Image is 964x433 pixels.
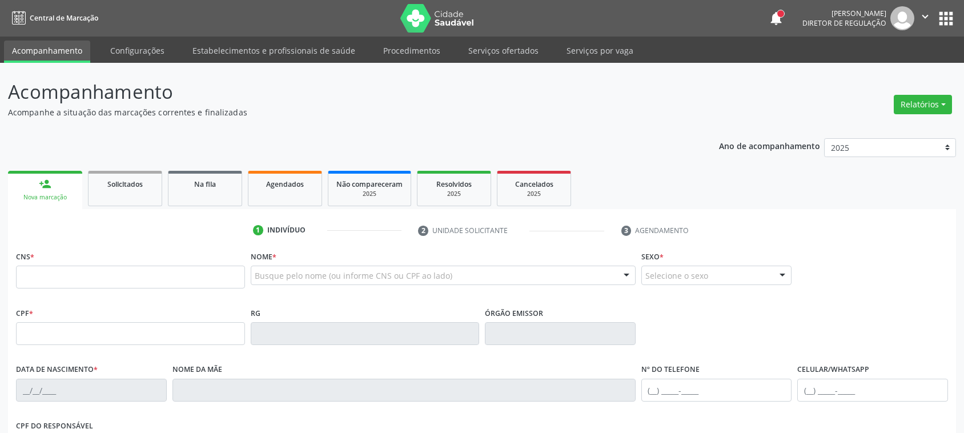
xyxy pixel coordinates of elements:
[919,10,931,23] i: 
[102,41,172,61] a: Configurações
[251,248,276,266] label: Nome
[267,225,306,235] div: Indivíduo
[914,6,936,30] button: 
[641,379,792,402] input: (__) _____-_____
[890,6,914,30] img: img
[16,379,167,402] input: __/__/____
[30,13,98,23] span: Central de Marcação
[4,41,90,63] a: Acompanhamento
[645,270,708,282] span: Selecione o sexo
[336,179,403,189] span: Não compareceram
[515,179,553,189] span: Cancelados
[936,9,956,29] button: apps
[768,10,784,26] button: notifications
[107,179,143,189] span: Solicitados
[505,190,563,198] div: 2025
[460,41,547,61] a: Serviços ofertados
[16,361,98,379] label: Data de nascimento
[16,248,34,266] label: CNS
[641,361,700,379] label: Nº do Telefone
[251,304,260,322] label: RG
[641,248,664,266] label: Sexo
[16,193,74,202] div: Nova marcação
[253,225,263,235] div: 1
[802,9,886,18] div: [PERSON_NAME]
[797,379,948,402] input: (__) _____-_____
[375,41,448,61] a: Procedimentos
[8,9,98,27] a: Central de Marcação
[255,270,452,282] span: Busque pelo nome (ou informe CNS ou CPF ao lado)
[894,95,952,114] button: Relatórios
[172,361,222,379] label: Nome da mãe
[16,304,33,322] label: CPF
[184,41,363,61] a: Estabelecimentos e profissionais de saúde
[485,304,543,322] label: Órgão emissor
[797,361,869,379] label: Celular/WhatsApp
[336,190,403,198] div: 2025
[559,41,641,61] a: Serviços por vaga
[194,179,216,189] span: Na fila
[266,179,304,189] span: Agendados
[719,138,820,153] p: Ano de acompanhamento
[436,179,472,189] span: Resolvidos
[8,78,672,106] p: Acompanhamento
[39,178,51,190] div: person_add
[802,18,886,28] span: Diretor de regulação
[8,106,672,118] p: Acompanhe a situação das marcações correntes e finalizadas
[425,190,483,198] div: 2025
